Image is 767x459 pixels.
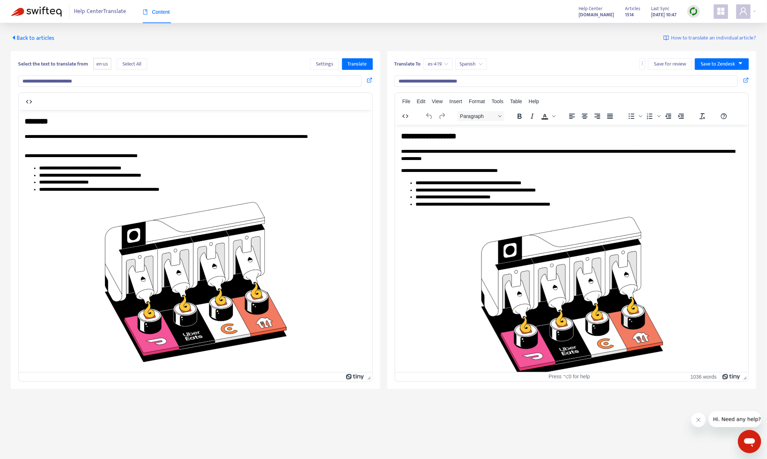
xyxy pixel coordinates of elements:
button: Justify [604,111,616,121]
b: Select the text to translate from [18,60,88,68]
span: caret-down [738,61,743,66]
span: appstore [717,7,725,16]
button: Help [717,111,730,121]
span: Last Sync [651,5,670,13]
span: Back to articles [11,33,54,43]
span: Insert [450,98,462,104]
span: Save for review [654,60,686,68]
a: How to translate an individual article? [663,34,756,42]
span: Articles [625,5,640,13]
div: Numbered list [643,111,662,121]
button: Align left [566,111,578,121]
a: [DOMAIN_NAME] [579,10,614,19]
div: Text color Black [538,111,557,121]
a: Powered by Tiny [346,374,364,379]
span: Select All [122,60,141,68]
div: Bullet list [625,111,643,121]
button: Align right [591,111,603,121]
strong: 1514 [625,11,634,19]
span: Help Center [579,5,603,13]
span: Help Center Translate [74,5,126,18]
span: Content [143,9,170,15]
img: image-link [663,35,669,41]
div: Press the Up and Down arrow keys to resize the editor. [741,372,748,381]
button: Align center [578,111,591,121]
iframe: Message from company [709,411,761,427]
button: Select All [117,58,147,70]
span: Help [529,98,539,104]
button: Redo [435,111,448,121]
strong: [DATE] 10:47 [651,11,676,19]
button: Translate [342,58,373,70]
span: Spanish [460,59,483,70]
span: Format [469,98,485,104]
button: Save for review [648,58,692,70]
img: Swifteq [11,7,62,17]
img: sync.dc5367851b00ba804db3.png [689,7,698,16]
button: Increase indent [675,111,687,121]
span: es-419 [428,59,448,70]
iframe: Close message [691,413,706,427]
span: more [640,61,645,66]
button: Italic [526,111,538,121]
b: Translate To [395,60,421,68]
span: Save to Zendesk [701,60,735,68]
span: View [432,98,443,104]
span: book [143,9,148,14]
span: File [402,98,410,104]
a: Powered by Tiny [722,374,741,379]
button: Clear formatting [696,111,708,121]
button: Bold [513,111,525,121]
span: Edit [417,98,425,104]
span: Paragraph [460,113,495,119]
span: Tools [492,98,504,104]
div: Press the Up and Down arrow keys to resize the editor. [364,372,372,381]
button: Block Paragraph [457,111,504,121]
button: Decrease indent [662,111,674,121]
span: Table [510,98,522,104]
div: Press ⌥0 for help [512,374,626,380]
iframe: Rich Text Area [19,110,372,372]
span: Translate [348,60,367,68]
button: Settings [310,58,339,70]
span: en-us [93,58,111,70]
span: Settings [316,60,333,68]
button: 1036 words [691,374,717,380]
button: more [639,58,645,70]
span: user [739,7,748,16]
button: Undo [423,111,435,121]
iframe: Button to launch messaging window [738,430,761,453]
button: Save to Zendeskcaret-down [695,58,749,70]
span: How to translate an individual article? [671,34,756,42]
iframe: Rich Text Area [395,125,749,372]
span: caret-left [11,35,17,41]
